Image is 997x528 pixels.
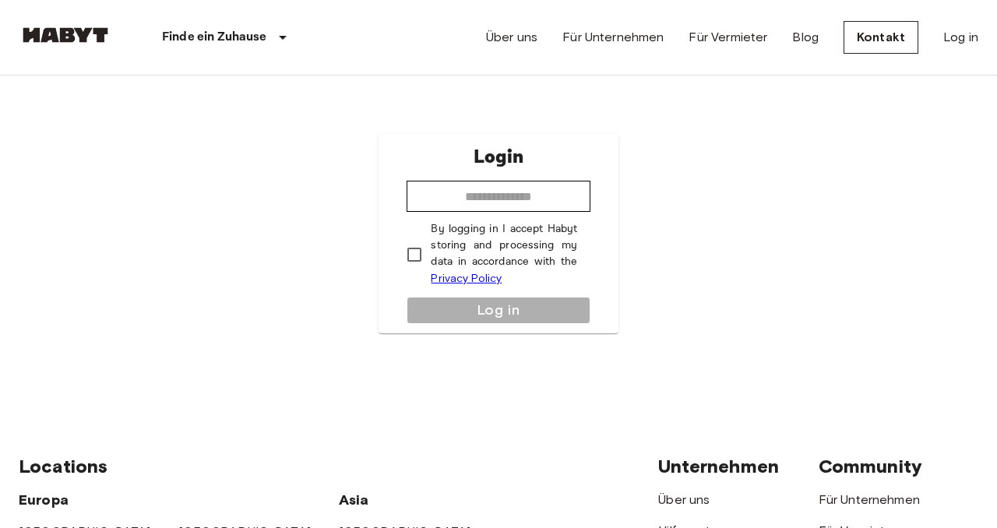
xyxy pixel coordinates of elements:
[19,455,107,477] span: Locations
[792,28,819,47] a: Blog
[819,492,920,507] a: Für Unternehmen
[486,28,537,47] a: Über uns
[162,28,267,47] p: Finde ein Zuhause
[339,491,369,509] span: Asia
[431,221,577,287] p: By logging in I accept Habyt storing and processing my data in accordance with the
[689,28,767,47] a: Für Vermieter
[943,28,978,47] a: Log in
[844,21,918,54] a: Kontakt
[19,27,112,43] img: Habyt
[658,455,779,477] span: Unternehmen
[562,28,664,47] a: Für Unternehmen
[431,272,502,285] a: Privacy Policy
[658,492,710,507] a: Über uns
[819,455,922,477] span: Community
[474,143,523,171] p: Login
[19,491,69,509] span: Europa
